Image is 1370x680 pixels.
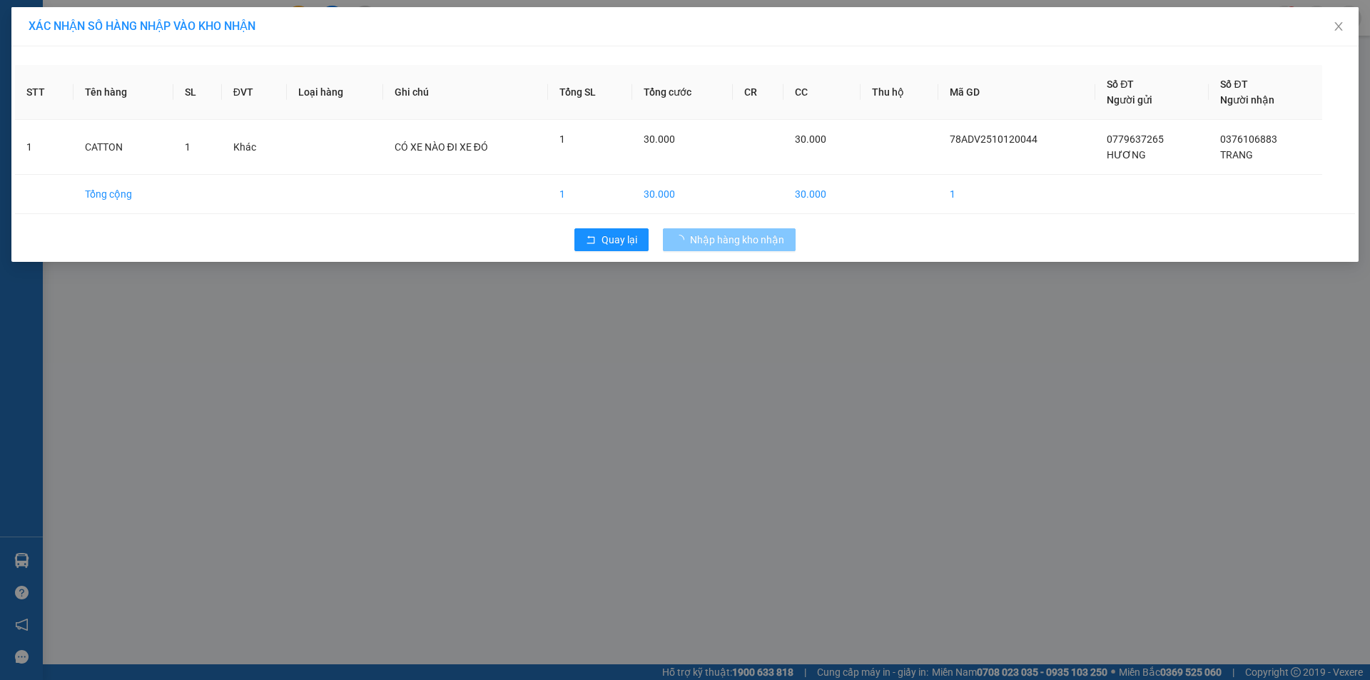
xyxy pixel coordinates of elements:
span: XÁC NHẬN SỐ HÀNG NHẬP VÀO KHO NHẬN [29,19,255,33]
td: Tổng cộng [73,175,173,214]
span: 1 [559,133,565,145]
span: Quay lại [602,232,637,248]
span: 0376106883 [1220,133,1277,145]
span: Người nhận [1220,94,1274,106]
span: 30.000 [795,133,826,145]
span: Nhập hàng kho nhận [690,232,784,248]
td: 1 [15,120,73,175]
th: Thu hộ [861,65,938,120]
span: HƯƠNG [1107,149,1146,161]
th: Mã GD [938,65,1095,120]
span: 30.000 [644,133,675,145]
th: CC [783,65,861,120]
span: CÓ XE NÀO ĐI XE ĐÓ [395,141,488,153]
span: close [1333,21,1344,32]
span: rollback [586,235,596,246]
th: STT [15,65,73,120]
span: Số ĐT [1107,78,1134,90]
th: Tên hàng [73,65,173,120]
td: 1 [548,175,632,214]
th: Tổng SL [548,65,632,120]
th: ĐVT [222,65,287,120]
span: Người gửi [1107,94,1152,106]
button: rollbackQuay lại [574,228,649,251]
td: CATTON [73,120,173,175]
span: Số ĐT [1220,78,1247,90]
td: 30.000 [632,175,733,214]
th: Tổng cước [632,65,733,120]
th: CR [733,65,783,120]
button: Nhập hàng kho nhận [663,228,796,251]
span: 78ADV2510120044 [950,133,1037,145]
td: 1 [938,175,1095,214]
span: 1 [185,141,191,153]
span: TRANG [1220,149,1253,161]
th: SL [173,65,222,120]
span: 0779637265 [1107,133,1164,145]
td: 30.000 [783,175,861,214]
span: loading [674,235,690,245]
th: Loại hàng [287,65,383,120]
td: Khác [222,120,287,175]
button: Close [1319,7,1359,47]
th: Ghi chú [383,65,549,120]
